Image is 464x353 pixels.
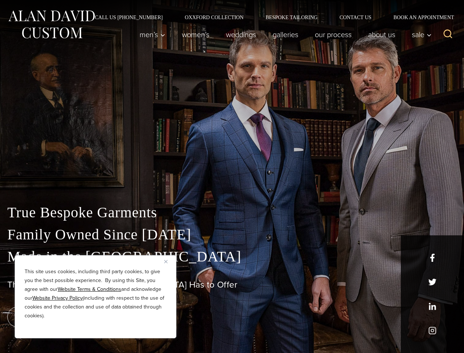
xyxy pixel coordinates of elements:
a: Our Process [307,27,360,42]
span: Sale [412,31,432,38]
button: Close [164,257,173,266]
nav: Primary Navigation [132,27,436,42]
a: Bespoke Tailoring [255,15,328,20]
a: Website Privacy Policy [32,294,83,302]
a: Call Us [PHONE_NUMBER] [84,15,174,20]
a: Website Terms & Conditions [58,285,121,293]
a: About Us [360,27,404,42]
button: View Search Form [439,26,457,43]
span: Men’s [140,31,165,38]
a: Contact Us [328,15,382,20]
p: True Bespoke Garments Family Owned Since [DATE] Made in the [GEOGRAPHIC_DATA] [7,202,457,268]
p: This site uses cookies, including third party cookies, to give you the best possible experience. ... [25,267,166,320]
img: Alan David Custom [7,8,96,41]
a: weddings [218,27,265,42]
h1: The Best Custom Suits [GEOGRAPHIC_DATA] Has to Offer [7,279,457,290]
a: Book an Appointment [382,15,457,20]
a: Galleries [265,27,307,42]
a: Women’s [174,27,218,42]
a: Oxxford Collection [174,15,255,20]
img: Close [164,260,168,263]
nav: Secondary Navigation [84,15,457,20]
a: book an appointment [7,307,110,327]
